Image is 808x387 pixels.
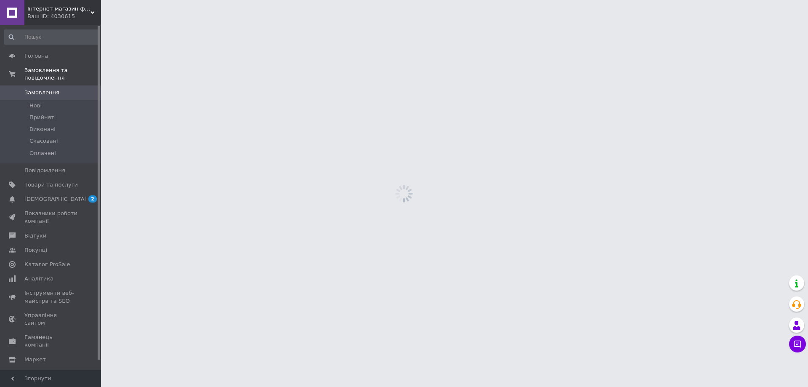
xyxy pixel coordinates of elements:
[29,125,56,133] span: Виконані
[24,89,59,96] span: Замовлення
[24,232,46,240] span: Відгуки
[29,137,58,145] span: Скасовані
[29,102,42,109] span: Нові
[24,289,78,304] span: Інструменти веб-майстра та SEO
[24,67,101,82] span: Замовлення та повідомлення
[24,312,78,327] span: Управління сайтом
[789,336,806,352] button: Чат з покупцем
[88,195,97,203] span: 2
[24,181,78,189] span: Товари та послуги
[24,275,53,283] span: Аналітика
[24,167,65,174] span: Повідомлення
[27,5,90,13] span: Інтернет-магазин фабрики "NOVOFORME"
[24,195,87,203] span: [DEMOGRAPHIC_DATA]
[24,52,48,60] span: Головна
[27,13,101,20] div: Ваш ID: 4030615
[29,149,56,157] span: Оплачені
[4,29,99,45] input: Пошук
[24,356,46,363] span: Маркет
[24,334,78,349] span: Гаманець компанії
[24,261,70,268] span: Каталог ProSale
[24,210,78,225] span: Показники роботи компанії
[29,114,56,121] span: Прийняті
[24,246,47,254] span: Покупці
